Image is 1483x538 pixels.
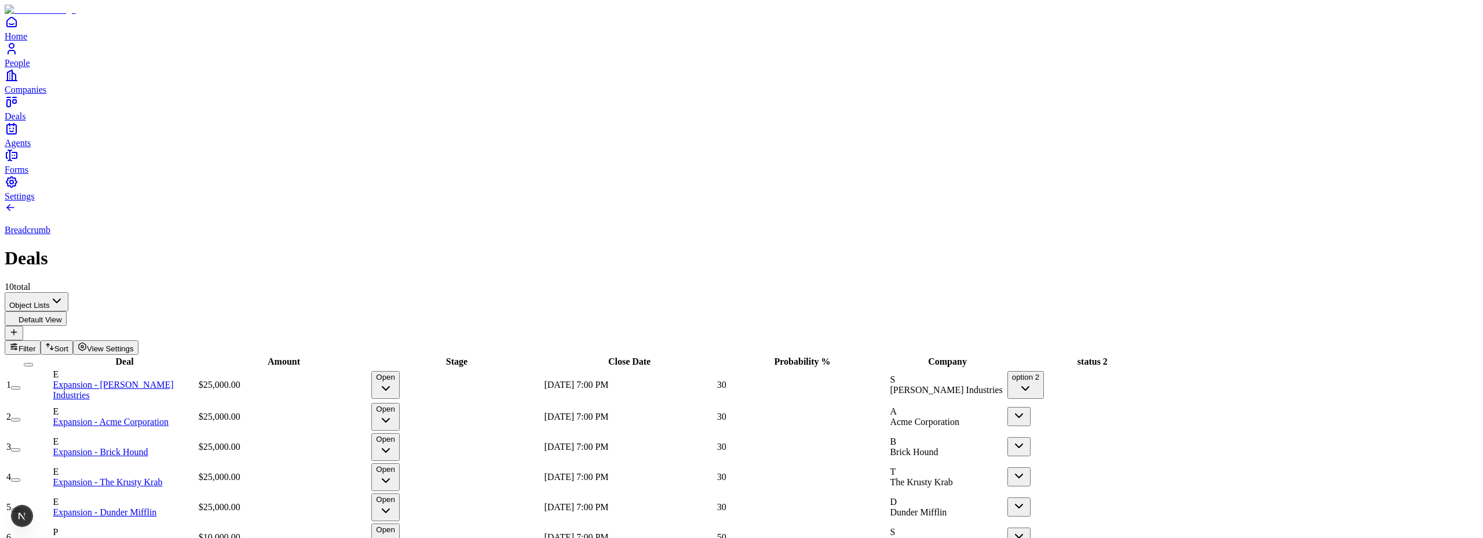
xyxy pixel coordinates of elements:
div: [DATE] 7:00 PM [544,502,714,512]
span: Stage [446,357,467,366]
span: Close Date [608,357,651,366]
a: Forms [5,148,1478,175]
span: Filter [19,344,36,353]
span: [DATE] 7:00 PM [544,442,608,452]
a: People [5,42,1478,68]
span: Acme Corporation [890,417,959,427]
span: Probability % [775,357,831,366]
span: Settings [5,191,35,201]
button: Default View [5,311,67,326]
a: Expansion - The Krusty Krab [53,477,163,487]
span: 3 [6,442,11,452]
span: Companies [5,85,46,94]
span: 30 [717,472,726,482]
span: Agents [5,138,31,148]
span: Dunder Mifflin [890,507,947,517]
div: E [53,437,196,447]
span: Company [928,357,967,366]
div: S [890,375,1005,385]
span: [DATE] 7:00 PM [544,380,608,390]
div: TThe Krusty Krab [890,467,1005,488]
div: P [53,527,196,537]
a: Breadcrumb [5,205,1478,235]
span: $25,000.00 [199,472,240,482]
div: [DATE] 7:00 PM [544,472,714,482]
span: 4 [6,472,11,482]
button: Sort [41,340,73,355]
h1: Deals [5,248,1478,269]
div: S[PERSON_NAME] Industries [890,375,1005,395]
span: People [5,58,30,68]
div: [DATE] 7:00 PM [544,412,714,422]
span: $25,000.00 [199,502,240,512]
div: E [53,467,196,477]
a: Home [5,15,1478,41]
span: [PERSON_NAME] Industries [890,385,1002,395]
span: [DATE] 7:00 PM [544,502,608,512]
div: E [53,406,196,417]
span: Sort [54,344,68,353]
a: Expansion - Brick Hound [53,447,148,457]
div: A [890,406,1005,417]
p: Breadcrumb [5,225,1478,235]
div: [DATE] 7:00 PM [544,380,714,390]
span: Amount [268,357,300,366]
a: Companies [5,68,1478,94]
a: Expansion - Dunder Mifflin [53,507,157,517]
span: 5 [6,502,11,512]
div: T [890,467,1005,477]
span: Deal [116,357,134,366]
div: E [53,497,196,507]
div: B [890,437,1005,447]
a: Agents [5,122,1478,148]
a: Expansion - [PERSON_NAME] Industries [53,380,174,400]
span: 30 [717,442,726,452]
span: 2 [6,412,11,421]
span: The Krusty Krab [890,477,952,487]
span: Forms [5,165,28,175]
span: $25,000.00 [199,380,240,390]
span: $25,000.00 [199,412,240,421]
span: 30 [717,502,726,512]
div: BBrick Hound [890,437,1005,457]
div: [DATE] 7:00 PM [544,442,714,452]
div: S [890,527,1005,537]
span: status 2 [1077,357,1108,366]
button: Filter [5,340,41,355]
span: Deals [5,111,25,121]
span: 30 [717,380,726,390]
div: 10 total [5,282,1478,292]
span: 1 [6,380,11,390]
div: DDunder Mifflin [890,497,1005,518]
div: E [53,369,196,380]
span: Brick Hound [890,447,938,457]
span: Home [5,31,27,41]
img: Item Brain Logo [5,5,76,15]
div: AAcme Corporation [890,406,1005,427]
span: [DATE] 7:00 PM [544,472,608,482]
span: 30 [717,412,726,421]
span: [DATE] 7:00 PM [544,412,608,421]
a: Expansion - Acme Corporation [53,417,169,427]
div: D [890,497,1005,507]
span: View Settings [87,344,134,353]
button: View Settings [73,340,138,355]
a: Settings [5,175,1478,201]
span: $25,000.00 [199,442,240,452]
a: Deals [5,95,1478,121]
